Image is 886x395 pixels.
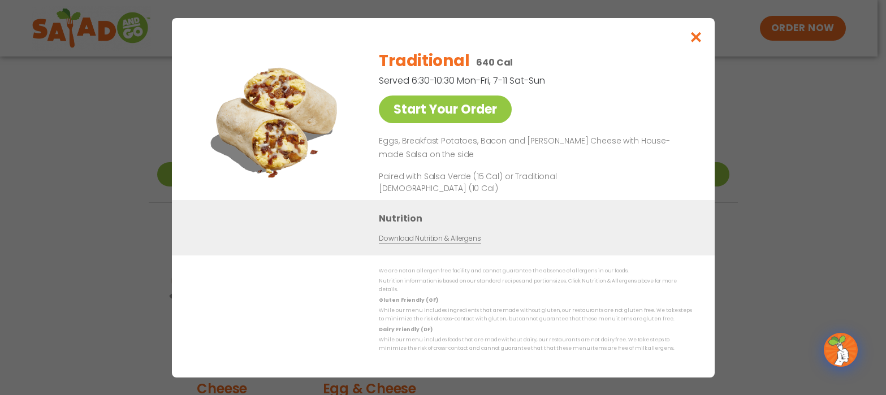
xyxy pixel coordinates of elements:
p: Eggs, Breakfast Potatoes, Bacon and [PERSON_NAME] Cheese with House-made Salsa on the side [379,134,688,162]
a: Download Nutrition & Allergens [379,233,481,244]
strong: Dairy Friendly (DF) [379,325,432,332]
h2: Traditional [379,49,469,73]
p: Nutrition information is based on our standard recipes and portion sizes. Click Nutrition & Aller... [379,277,692,294]
strong: Gluten Friendly (GF) [379,296,438,303]
p: While our menu includes ingredients that are made without gluten, our restaurants are not gluten ... [379,306,692,324]
a: Start Your Order [379,96,512,123]
p: We are not an allergen free facility and cannot guarantee the absence of allergens in our foods. [379,267,692,275]
p: 640 Cal [476,55,513,70]
p: While our menu includes foods that are made without dairy, our restaurants are not dairy free. We... [379,336,692,353]
img: wpChatIcon [825,334,857,366]
h3: Nutrition [379,211,698,225]
button: Close modal [677,18,714,56]
img: Featured product photo for Traditional [197,41,356,199]
p: Paired with Salsa Verde (15 Cal) or Traditional [DEMOGRAPHIC_DATA] (10 Cal) [379,170,588,194]
p: Served 6:30-10:30 Mon-Fri, 7-11 Sat-Sun [379,73,633,88]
